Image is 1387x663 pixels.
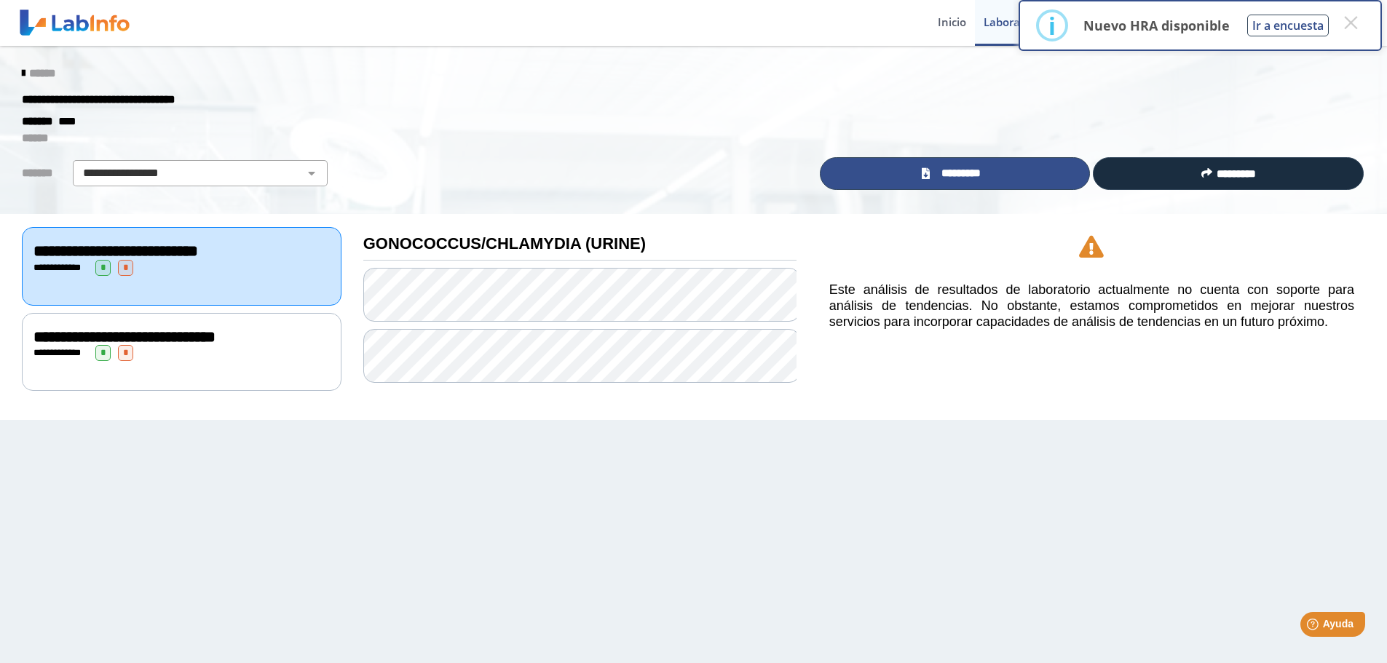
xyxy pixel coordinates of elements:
[1048,12,1056,39] div: i
[829,282,1354,330] h5: Este análisis de resultados de laboratorio actualmente no cuenta con soporte para análisis de ten...
[363,234,646,253] b: GONOCOCCUS/CHLAMYDIA (URINE)
[1257,606,1371,647] iframe: Help widget launcher
[1247,15,1329,36] button: Ir a encuesta
[1337,9,1364,36] button: Close this dialog
[1083,17,1230,34] p: Nuevo HRA disponible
